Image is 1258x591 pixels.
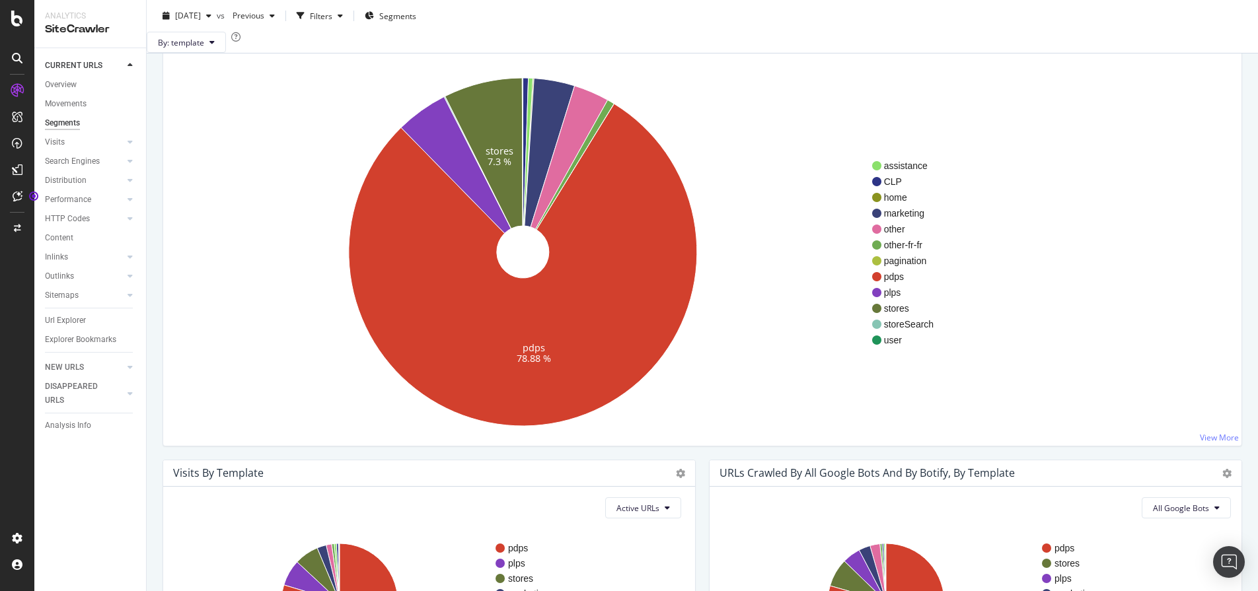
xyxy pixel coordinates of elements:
[45,97,87,111] div: Movements
[359,5,422,26] button: Segments
[45,419,137,433] a: Analysis Info
[45,361,124,374] a: NEW URLS
[45,193,124,207] a: Performance
[508,573,533,584] text: stores
[45,78,137,92] a: Overview
[45,289,124,302] a: Sitemaps
[217,10,227,21] span: vs
[1153,503,1209,514] span: All Google Bots
[379,10,416,21] span: Segments
[45,116,137,130] a: Segments
[45,174,124,188] a: Distribution
[45,333,116,347] div: Explorer Bookmarks
[720,464,1015,482] h4: URLs Crawled by All Google Bots and by Botify, by template
[45,314,137,328] a: Url Explorer
[45,135,124,149] a: Visits
[45,135,65,149] div: Visits
[45,97,137,111] a: Movements
[45,212,124,226] a: HTTP Codes
[227,10,264,21] span: Previous
[508,558,525,569] text: plps
[884,302,934,315] span: stores
[1200,432,1239,443] a: View More
[227,5,280,26] button: Previous
[45,59,102,73] div: CURRENT URLS
[884,175,934,188] span: CLP
[488,155,511,168] text: 7.3 %
[45,174,87,188] div: Distribution
[884,333,934,347] span: user
[157,5,217,26] button: [DATE]
[884,159,934,172] span: assistance
[45,380,112,407] div: DISAPPEARED URLS
[158,36,204,48] span: By: template
[884,254,934,267] span: pagination
[45,155,124,168] a: Search Engines
[45,314,86,328] div: Url Explorer
[884,223,934,236] span: other
[1222,469,1232,478] i: Options
[175,10,201,21] span: 2025 Aug. 11th
[45,361,84,374] div: NEW URLS
[884,191,934,204] span: home
[45,155,100,168] div: Search Engines
[486,145,513,157] text: stores
[1142,497,1231,518] button: All Google Bots
[45,250,124,264] a: Inlinks
[676,469,685,478] i: Options
[45,212,90,226] div: HTTP Codes
[884,270,934,283] span: pdps
[1054,558,1080,569] text: stores
[45,380,124,407] a: DISAPPEARED URLS
[884,318,934,331] span: storeSearch
[45,78,77,92] div: Overview
[884,286,934,299] span: plps
[884,238,934,252] span: other-fr-fr
[605,497,681,518] button: Active URLs
[310,10,332,21] div: Filters
[45,231,73,245] div: Content
[45,231,137,245] a: Content
[45,419,91,433] div: Analysis Info
[1054,543,1074,553] text: pdps
[523,341,545,354] text: pdps
[508,543,528,553] text: pdps
[45,59,124,73] a: CURRENT URLS
[45,193,91,207] div: Performance
[45,289,79,302] div: Sitemaps
[291,5,348,26] button: Filters
[45,250,68,264] div: Inlinks
[517,352,551,365] text: 78.88 %
[45,11,135,22] div: Analytics
[616,503,659,514] span: Active URLs
[45,269,124,283] a: Outlinks
[1213,546,1245,578] div: Open Intercom Messenger
[1054,573,1072,584] text: plps
[173,464,264,482] h4: Visits by template
[45,333,137,347] a: Explorer Bookmarks
[45,269,74,283] div: Outlinks
[884,207,934,220] span: marketing
[45,22,135,37] div: SiteCrawler
[147,32,226,53] button: By: template
[45,116,80,130] div: Segments
[28,190,40,202] div: Tooltip anchor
